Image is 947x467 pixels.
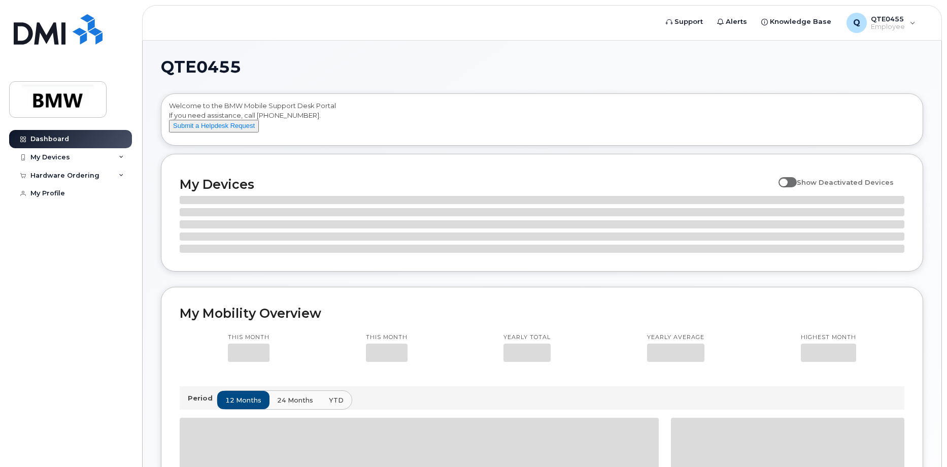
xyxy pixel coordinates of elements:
[366,333,408,342] p: This month
[169,121,259,129] a: Submit a Helpdesk Request
[503,333,551,342] p: Yearly total
[180,306,904,321] h2: My Mobility Overview
[188,393,217,403] p: Period
[779,173,787,181] input: Show Deactivated Devices
[277,395,313,405] span: 24 months
[180,177,773,192] h2: My Devices
[801,333,856,342] p: Highest month
[329,395,344,405] span: YTD
[797,178,894,186] span: Show Deactivated Devices
[228,333,269,342] p: This month
[169,120,259,132] button: Submit a Helpdesk Request
[169,101,915,142] div: Welcome to the BMW Mobile Support Desk Portal If you need assistance, call [PHONE_NUMBER].
[161,59,241,75] span: QTE0455
[647,333,704,342] p: Yearly average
